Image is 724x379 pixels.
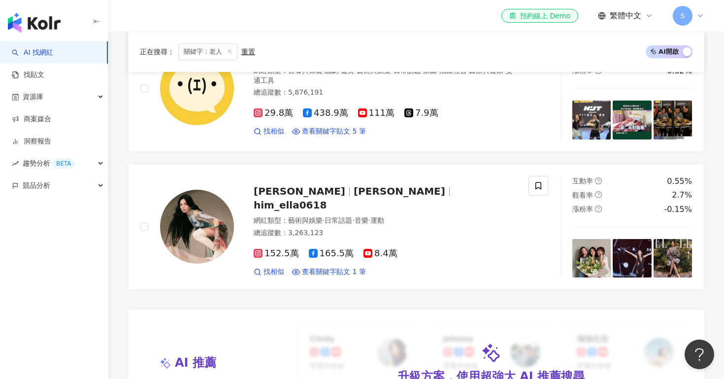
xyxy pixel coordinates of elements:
span: 音樂 [355,216,368,224]
span: [PERSON_NAME] [354,185,445,197]
span: 關鍵字：老人 [178,43,237,60]
a: 商案媒合 [12,114,51,124]
span: 正在搜尋 ： [140,48,174,56]
span: question-circle [595,191,602,198]
span: 111萬 [358,108,395,118]
span: 152.5萬 [254,248,299,259]
img: post-image [613,101,651,139]
span: 日常話題 [325,216,352,224]
span: rise [12,160,19,167]
span: 查看關鍵字貼文 5 筆 [302,127,366,137]
div: 總追蹤數 ： 5,876,191 [254,88,517,98]
a: 洞察報告 [12,137,51,146]
span: 7.9萬 [404,108,438,118]
div: BETA [52,159,75,169]
img: post-image [572,239,611,277]
span: 找相似 [263,267,284,277]
span: · [352,216,354,224]
span: 8.4萬 [363,248,397,259]
div: 0.55% [667,176,692,187]
span: 438.9萬 [303,108,348,118]
span: S [681,10,685,21]
span: him_ella0618 [254,199,327,211]
span: 競品分析 [23,174,50,197]
img: logo [8,13,61,33]
span: · [368,216,370,224]
span: 漲粉率 [572,205,593,213]
span: [PERSON_NAME] [254,185,345,197]
img: KOL Avatar [160,190,234,264]
img: KOL Avatar [160,51,234,125]
span: 29.8萬 [254,108,293,118]
div: 總追蹤數 ： 3,263,123 [254,228,517,238]
span: 資源庫 [23,86,43,108]
a: 預約線上 Demo [501,9,578,23]
img: post-image [654,101,692,139]
img: post-image [613,239,651,277]
iframe: Help Scout Beacon - Open [685,340,714,369]
img: post-image [654,239,692,277]
span: question-circle [595,177,602,184]
div: 網紅類型 ： [254,66,517,85]
span: 藝術與娛樂 [288,216,323,224]
span: 繁體中文 [610,10,641,21]
span: 找相似 [263,127,284,137]
div: 2.7% [672,190,692,201]
div: 網紅類型 ： [254,216,517,226]
a: searchAI 找網紅 [12,48,53,58]
span: question-circle [595,206,602,212]
a: 找貼文 [12,70,44,80]
span: · [323,216,325,224]
a: 找相似 [254,127,284,137]
a: KOL Avatar噪咖EBCbuzz噪咖,EBCbuzz網紅類型：營養與保健·戲劇·健身·藝術與娛樂·日常話題·家庭·法政社會·醫療與健康·交通工具總追蹤數：5,876,19129.8萬438... [128,25,704,152]
span: 趨勢分析 [23,152,75,174]
span: 互動率 [572,177,593,185]
span: 運動 [370,216,384,224]
span: 交通工具 [254,67,513,84]
img: post-image [572,101,611,139]
div: 預約線上 Demo [509,11,570,21]
a: 查看關鍵字貼文 5 筆 [292,127,366,137]
a: 查看關鍵字貼文 1 筆 [292,267,366,277]
a: KOL Avatar[PERSON_NAME][PERSON_NAME]him_ella0618網紅類型：藝術與娛樂·日常話題·音樂·運動總追蹤數：3,263,123152.5萬165.5萬8.... [128,164,704,290]
a: 找相似 [254,267,284,277]
div: 重置 [241,48,255,56]
span: 觀看率 [572,191,593,199]
div: -0.15% [664,204,692,215]
span: AI 推薦 [175,355,216,372]
span: 查看關鍵字貼文 1 筆 [302,267,366,277]
span: 165.5萬 [309,248,354,259]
